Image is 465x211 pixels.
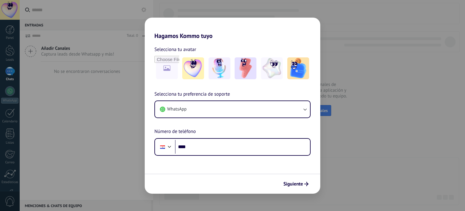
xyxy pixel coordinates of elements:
span: WhatsApp [167,106,186,112]
img: -2.jpeg [209,57,230,79]
div: Paraguay: + 595 [157,141,168,153]
span: Selecciona tu preferencia de soporte [154,90,230,98]
span: Selecciona tu avatar [154,46,196,53]
span: Siguiente [283,182,303,186]
img: -1.jpeg [182,57,204,79]
h2: Hagamos Kommo tuyo [145,18,320,39]
img: -5.jpeg [287,57,309,79]
img: -3.jpeg [235,57,256,79]
span: Número de teléfono [154,128,196,136]
button: Siguiente [281,179,311,189]
img: -4.jpeg [261,57,283,79]
button: WhatsApp [155,101,310,117]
